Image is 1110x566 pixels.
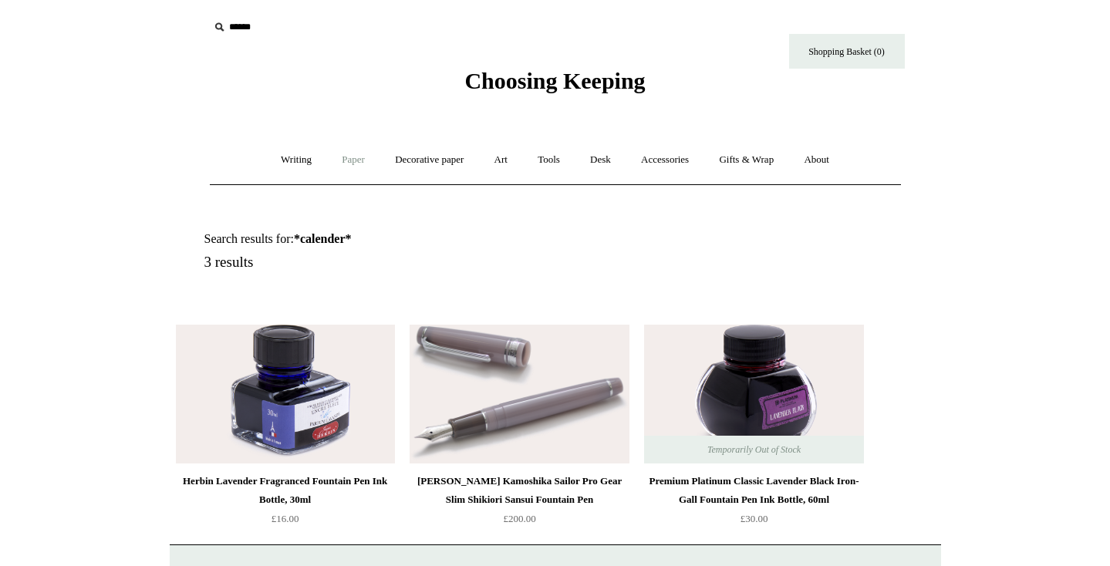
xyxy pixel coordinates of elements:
a: Decorative paper [381,140,477,180]
a: Shopping Basket (0) [789,34,905,69]
span: Temporarily Out of Stock [692,436,816,463]
img: Premium Platinum Classic Lavender Black Iron-Gall Fountain Pen Ink Bottle, 60ml [644,325,863,463]
img: Dusty Lavender Kamoshika Sailor Pro Gear Slim Shikiori Sansui Fountain Pen [410,325,629,463]
a: Paper [328,140,379,180]
a: Gifts & Wrap [705,140,788,180]
span: £200.00 [503,513,535,524]
span: £16.00 [272,513,299,524]
div: Herbin Lavender Fragranced Fountain Pen Ink Bottle, 30ml [180,472,391,509]
span: £30.00 [741,513,768,524]
img: Herbin Lavender Fragranced Fountain Pen Ink Bottle, 30ml [176,325,395,463]
div: [PERSON_NAME] Kamoshika Sailor Pro Gear Slim Shikiori Sansui Fountain Pen [413,472,625,509]
a: Writing [267,140,326,180]
strong: *calender* [294,232,352,245]
a: [PERSON_NAME] Kamoshika Sailor Pro Gear Slim Shikiori Sansui Fountain Pen £200.00 [410,472,629,535]
h1: Search results for: [204,231,573,246]
a: Desk [576,140,625,180]
a: Herbin Lavender Fragranced Fountain Pen Ink Bottle, 30ml £16.00 [176,472,395,535]
a: Choosing Keeping [464,80,645,91]
h5: 3 results [204,254,573,271]
a: Art [481,140,521,180]
span: Choosing Keeping [464,68,645,93]
a: Premium Platinum Classic Lavender Black Iron-Gall Fountain Pen Ink Bottle, 60ml Premium Platinum ... [644,325,863,463]
a: About [790,140,843,180]
a: Tools [524,140,574,180]
a: Accessories [627,140,703,180]
div: Premium Platinum Classic Lavender Black Iron-Gall Fountain Pen Ink Bottle, 60ml [648,472,859,509]
a: Premium Platinum Classic Lavender Black Iron-Gall Fountain Pen Ink Bottle, 60ml £30.00 [644,472,863,535]
a: Herbin Lavender Fragranced Fountain Pen Ink Bottle, 30ml Herbin Lavender Fragranced Fountain Pen ... [176,325,395,463]
a: Dusty Lavender Kamoshika Sailor Pro Gear Slim Shikiori Sansui Fountain Pen Dusty Lavender Kamoshi... [410,325,629,463]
